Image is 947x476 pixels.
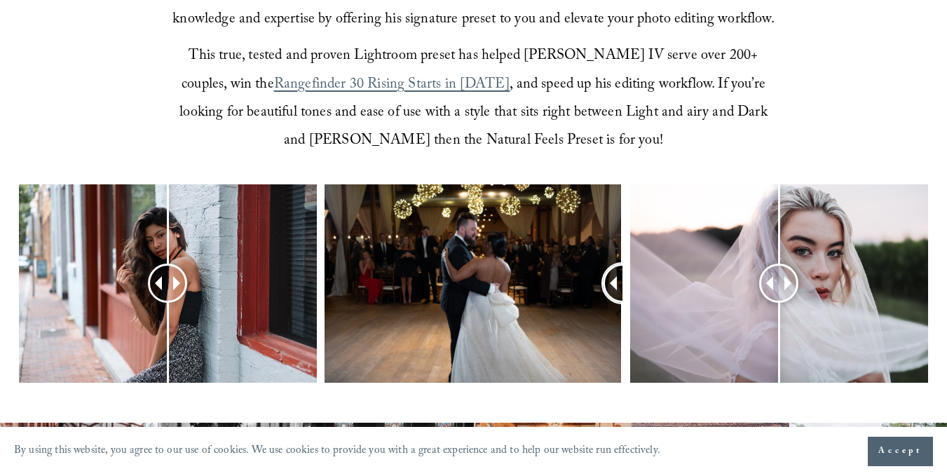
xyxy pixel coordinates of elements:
[274,74,510,97] a: Rangefinder 30 Rising Starts in [DATE]
[868,437,933,466] button: Accept
[182,45,762,97] span: This true, tested and proven Lightroom preset has helped [PERSON_NAME] IV serve over 200+ couples...
[14,441,660,462] p: By using this website, you agree to our use of cookies. We use cookies to provide you with a grea...
[179,74,771,154] span: , and speed up his editing workflow. If you’re looking for beautiful tones and ease of use with a...
[878,444,922,458] span: Accept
